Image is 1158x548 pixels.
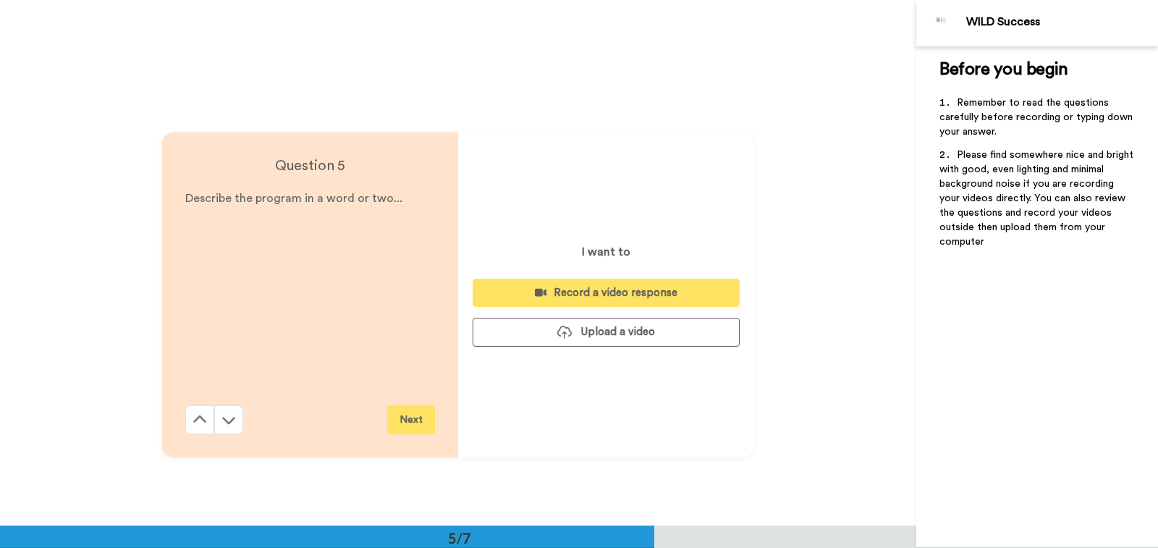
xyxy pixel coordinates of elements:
[939,61,1068,78] span: Before you begin
[185,156,435,176] h4: Question 5
[924,6,959,41] img: Profile Image
[484,285,728,300] div: Record a video response
[473,279,740,307] button: Record a video response
[185,193,402,204] span: Describe the program in a word or two...
[425,528,494,548] div: 5/7
[387,405,435,434] button: Next
[939,150,1136,247] span: Please find somewhere nice and bright with good, even lighting and minimal background noise if yo...
[966,15,1157,29] div: WILD Success
[939,98,1136,137] span: Remember to read the questions carefully before recording or typing down your answer.
[473,318,740,346] button: Upload a video
[582,243,630,261] p: I want to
